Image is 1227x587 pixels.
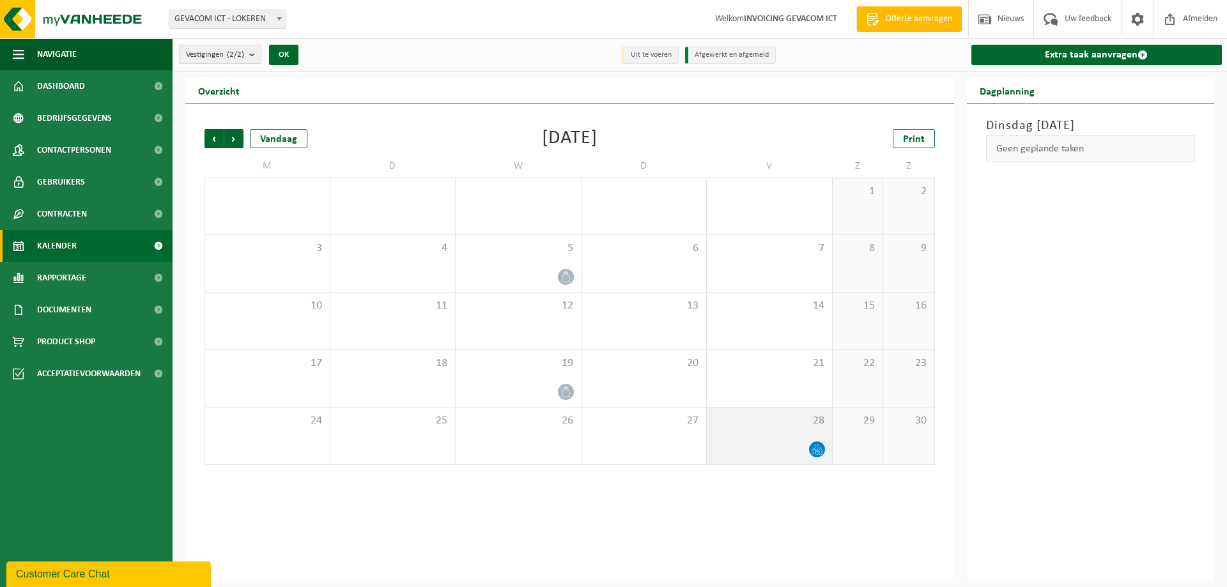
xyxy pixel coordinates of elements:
[269,45,298,65] button: OK
[839,185,877,199] span: 1
[37,102,112,134] span: Bedrijfsgegevens
[37,198,87,230] span: Contracten
[744,14,837,24] strong: INVOICING GEVACOM ICT
[337,241,449,255] span: 4
[179,45,261,64] button: Vestigingen(2/2)
[6,559,213,587] iframe: chat widget
[212,241,323,255] span: 3
[37,134,111,166] span: Contactpersonen
[227,50,244,59] count: (2/2)
[713,241,826,255] span: 7
[185,78,252,103] h2: Overzicht
[37,166,85,198] span: Gebruikers
[582,155,707,178] td: D
[204,129,224,148] span: Vorige
[37,326,95,358] span: Product Shop
[833,155,884,178] td: Z
[967,78,1047,103] h2: Dagplanning
[330,155,456,178] td: D
[250,129,307,148] div: Vandaag
[713,299,826,313] span: 14
[685,47,776,64] li: Afgewerkt en afgemeld
[890,241,927,255] span: 9
[462,241,575,255] span: 5
[707,155,833,178] td: V
[986,135,1196,162] div: Geen geplande taken
[37,358,141,390] span: Acceptatievoorwaarden
[224,129,243,148] span: Volgende
[890,356,927,370] span: 23
[839,356,877,370] span: 22
[621,47,679,64] li: Uit te voeren
[971,45,1223,65] a: Extra taak aanvragen
[212,356,323,370] span: 17
[588,299,700,313] span: 13
[588,241,700,255] span: 6
[204,155,330,178] td: M
[337,299,449,313] span: 11
[588,414,700,428] span: 27
[588,356,700,370] span: 20
[462,414,575,428] span: 26
[186,45,244,65] span: Vestigingen
[542,129,598,148] div: [DATE]
[903,134,925,144] span: Print
[883,155,934,178] td: Z
[37,38,77,70] span: Navigatie
[169,10,286,29] span: GEVACOM ICT - LOKEREN
[839,299,877,313] span: 15
[462,299,575,313] span: 12
[212,414,323,428] span: 24
[890,299,927,313] span: 16
[337,414,449,428] span: 25
[37,70,85,102] span: Dashboard
[839,241,877,255] span: 8
[37,262,86,294] span: Rapportage
[337,356,449,370] span: 18
[169,10,286,28] span: GEVACOM ICT - LOKEREN
[890,414,927,428] span: 30
[713,356,826,370] span: 21
[713,414,826,428] span: 28
[856,6,962,32] a: Offerte aanvragen
[456,155,582,178] td: W
[839,414,877,428] span: 29
[37,230,77,262] span: Kalender
[893,129,935,148] a: Print
[212,299,323,313] span: 10
[883,13,955,26] span: Offerte aanvragen
[890,185,927,199] span: 2
[37,294,91,326] span: Documenten
[462,356,575,370] span: 19
[986,116,1196,135] h3: Dinsdag [DATE]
